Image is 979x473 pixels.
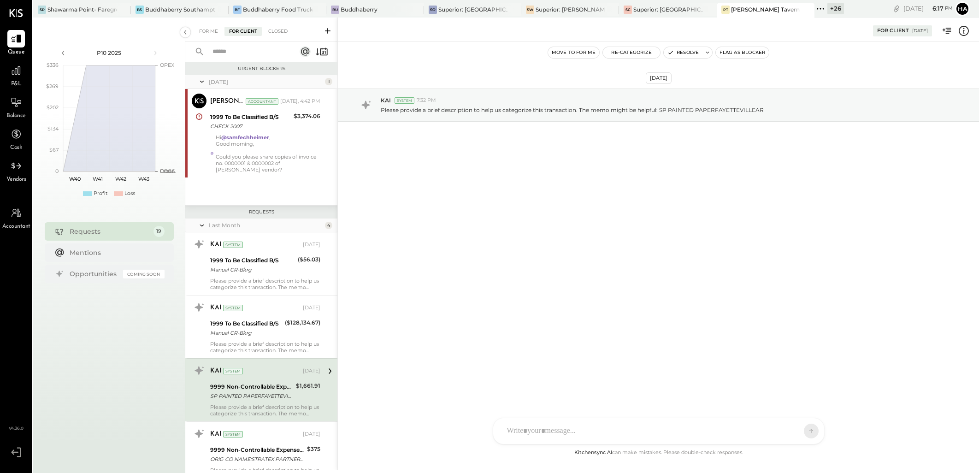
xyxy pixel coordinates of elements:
[325,222,332,229] div: 4
[69,176,80,182] text: W40
[417,97,436,104] span: 7:32 PM
[70,227,149,236] div: Requests
[94,190,107,197] div: Profit
[892,4,901,13] div: copy link
[209,78,323,86] div: [DATE]
[381,106,764,114] p: Please provide a brief description to help us categorize this transaction. The memo might be help...
[210,278,320,290] div: Please provide a brief description to help us categorize this transaction. The memo might be help...
[11,80,22,89] span: P&L
[210,319,282,328] div: 1999 To Be Classified B/S
[210,455,304,464] div: ORIG CO NAME:STRATEX PARTNERS ORIG ID:1161630473 DESC DATE:250731 CO ENTRY DESCR:TOAST ONBDSEC:CC...
[303,304,320,312] div: [DATE]
[210,382,293,391] div: 9999 Non-Controllable Expenses:Other Income and Expenses:To Be Classified P&L
[209,221,323,229] div: Last Month
[223,368,243,374] div: System
[716,47,769,58] button: Flag as Blocker
[8,48,25,57] span: Queue
[903,4,953,13] div: [DATE]
[153,226,165,237] div: 19
[2,223,30,231] span: Accountant
[145,6,215,13] div: Buddhaberry Southampton
[210,445,304,455] div: 9999 Non-Controllable Expenses:Other Income and Expenses:To Be Classified P&L
[381,96,391,104] span: KAI
[285,318,320,327] div: ($128,134.67)
[624,6,632,14] div: SC
[93,176,103,182] text: W41
[216,134,320,173] div: Hi ,
[731,6,800,13] div: [PERSON_NAME] Tavern
[210,97,244,106] div: [PERSON_NAME]
[325,78,332,85] div: 1
[55,168,59,174] text: 0
[0,62,32,89] a: P&L
[6,112,26,120] span: Balance
[210,112,291,122] div: 1999 To Be Classified B/S
[303,241,320,248] div: [DATE]
[264,27,292,36] div: Closed
[664,47,702,58] button: Resolve
[224,27,262,36] div: For Client
[210,328,282,337] div: Manual CR-Bkrg
[47,62,59,68] text: $336
[138,176,149,182] text: W43
[912,28,928,34] div: [DATE]
[223,242,243,248] div: System
[160,168,176,174] text: Occu...
[210,256,295,265] div: 1999 To Be Classified B/S
[210,303,221,313] div: KAI
[721,6,730,14] div: PT
[303,431,320,438] div: [DATE]
[123,270,165,278] div: Coming Soon
[6,176,26,184] span: Vendors
[603,47,660,58] button: Re-Categorize
[124,190,135,197] div: Loss
[223,431,243,438] div: System
[536,6,605,13] div: Superior: [PERSON_NAME]
[190,209,333,215] div: Requests
[70,269,118,278] div: Opportunities
[160,62,175,68] text: OPEX
[115,176,126,182] text: W42
[0,125,32,152] a: Cash
[548,47,600,58] button: Move to for me
[243,6,313,13] div: Buddhaberry Food Truck
[303,367,320,375] div: [DATE]
[298,255,320,264] div: ($56.03)
[331,6,339,14] div: Bu
[877,27,909,35] div: For Client
[438,6,508,13] div: Superior: [GEOGRAPHIC_DATA]
[210,240,221,249] div: KAI
[221,134,269,141] strong: @samfechheimer
[633,6,703,13] div: Superior: [GEOGRAPHIC_DATA]
[0,94,32,120] a: Balance
[280,98,320,105] div: [DATE], 4:42 PM
[70,49,148,57] div: P10 2025
[210,367,221,376] div: KAI
[136,6,144,14] div: BS
[216,141,320,147] div: Good morning,
[646,72,672,84] div: [DATE]
[210,404,320,417] div: Please provide a brief description to help us categorize this transaction. The memo might be help...
[210,430,221,439] div: KAI
[341,6,377,13] div: Buddhaberry
[296,381,320,390] div: $1,661.91
[223,305,243,311] div: System
[70,248,160,257] div: Mentions
[195,27,223,36] div: For Me
[47,104,59,111] text: $202
[38,6,46,14] div: SP
[246,98,278,105] div: Accountant
[210,341,320,354] div: Please provide a brief description to help us categorize this transaction. The memo might be help...
[210,391,293,401] div: SP PAINTED PAPERFAYETTEVILLEAR
[49,147,59,153] text: $67
[0,30,32,57] a: Queue
[526,6,534,14] div: SW
[233,6,242,14] div: BF
[210,265,295,274] div: Manual CR-Bkrg
[47,125,59,132] text: $134
[307,444,320,454] div: $375
[827,3,844,14] div: + 26
[10,144,22,152] span: Cash
[0,204,32,231] a: Accountant
[0,157,32,184] a: Vendors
